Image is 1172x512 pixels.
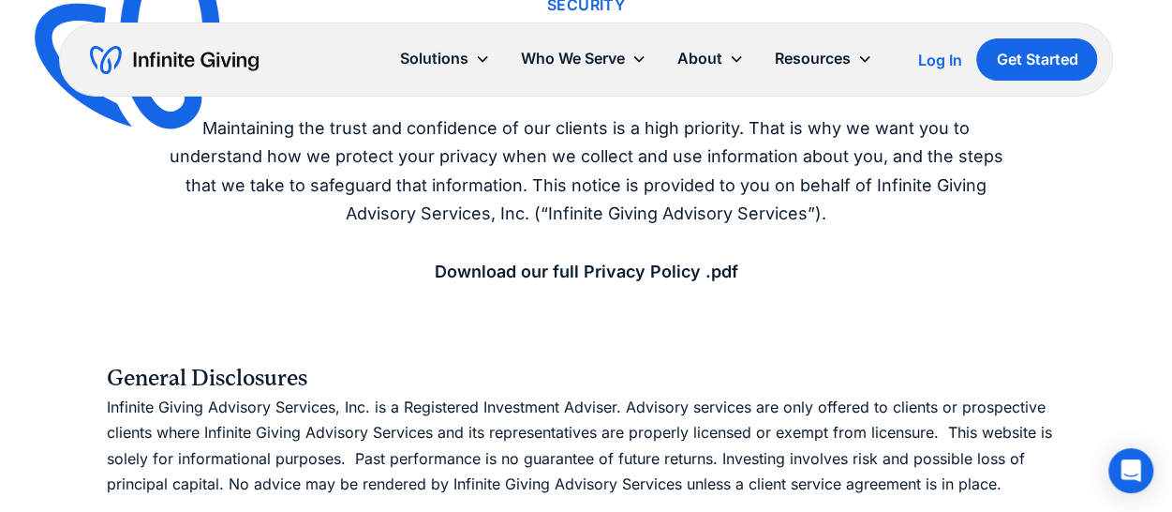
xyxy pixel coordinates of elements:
[917,53,961,68] div: Log In
[107,114,1066,287] p: Maintaining the trust and confidence of our clients is a high priority. That is why we want you t...
[774,46,850,71] div: Resources
[435,262,738,281] a: Download our full Privacy Policy .pdf
[384,38,505,79] div: Solutions
[976,38,1097,81] a: Get Started
[107,395,1066,497] p: Infinite Giving Advisory Services, Inc. is a Registered Investment Adviser. Advisory services are...
[661,38,759,79] div: About
[676,46,721,71] div: About
[520,46,624,71] div: Who We Serve
[1108,448,1153,493] div: Open Intercom Messenger
[399,46,467,71] div: Solutions
[90,45,259,75] a: home
[759,38,887,79] div: Resources
[107,361,1066,395] h4: General Disclosures
[505,38,661,79] div: Who We Serve
[917,49,961,71] a: Log In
